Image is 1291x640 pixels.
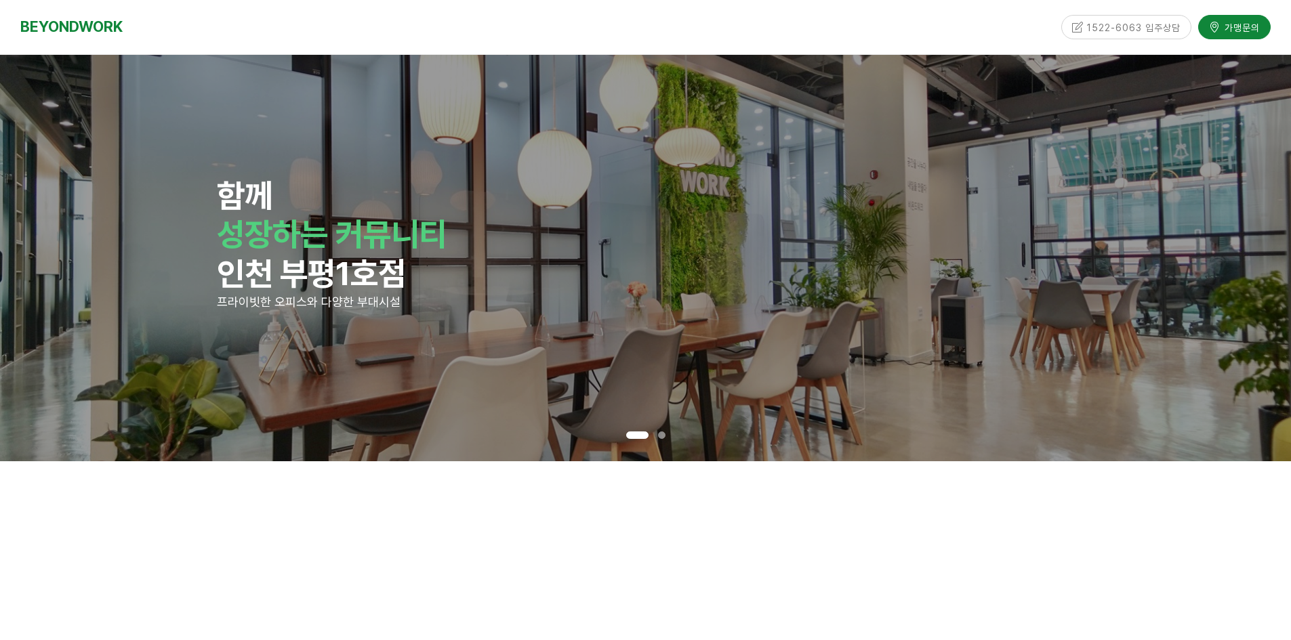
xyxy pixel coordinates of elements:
strong: 함께 [217,176,272,215]
a: 가맹문의 [1198,15,1271,39]
span: 프라이빗한 오피스와 다양한 부대시설 [217,295,401,309]
strong: 인천 부평1호점 [217,254,406,293]
strong: 성장하는 커뮤니티 [217,215,447,254]
a: BEYONDWORK [20,14,123,39]
span: 가맹문의 [1221,20,1260,34]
